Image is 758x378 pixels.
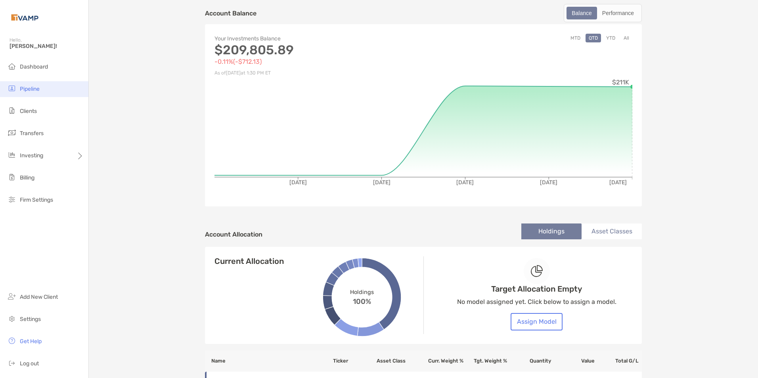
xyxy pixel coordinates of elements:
[10,43,84,50] span: [PERSON_NAME]!
[7,172,17,182] img: billing icon
[214,34,423,44] p: Your Investments Balance
[456,179,474,186] tspan: [DATE]
[491,284,582,294] h4: Target Allocation Empty
[521,223,582,239] li: Holdings
[551,350,595,372] th: Value
[7,195,17,204] img: firm-settings icon
[595,350,642,372] th: Total G/L
[20,108,37,115] span: Clients
[609,179,627,186] tspan: [DATE]
[20,130,44,137] span: Transfers
[20,86,40,92] span: Pipeline
[20,174,34,181] span: Billing
[586,34,601,42] button: QTD
[457,297,616,307] p: No model assigned yet. Click below to assign a model.
[603,34,618,42] button: YTD
[214,57,423,67] p: -0.11% ( -$712.13 )
[507,350,551,372] th: Quantity
[20,338,42,345] span: Get Help
[373,179,390,186] tspan: [DATE]
[205,231,262,238] h4: Account Allocation
[214,45,423,55] p: $209,805.89
[20,316,41,323] span: Settings
[10,3,40,32] img: Zoe Logo
[7,150,17,160] img: investing icon
[214,68,423,78] p: As of [DATE] at 1:30 PM ET
[214,256,284,266] h4: Current Allocation
[20,294,58,300] span: Add New Client
[464,350,507,372] th: Tgt. Weight %
[7,84,17,93] img: pipeline icon
[620,34,632,42] button: All
[612,78,629,86] tspan: $211K
[567,8,596,19] div: Balance
[333,350,376,372] th: Ticker
[20,63,48,70] span: Dashboard
[7,106,17,115] img: clients icon
[20,360,39,367] span: Log out
[511,313,563,330] button: Assign Model
[567,34,584,42] button: MTD
[7,314,17,323] img: settings icon
[350,288,373,295] span: Holdings
[582,223,642,239] li: Asset Classes
[205,8,256,18] p: Account Balance
[7,336,17,346] img: get-help icon
[205,350,333,372] th: Name
[420,350,463,372] th: Curr. Weight %
[540,179,557,186] tspan: [DATE]
[7,61,17,71] img: dashboard icon
[7,292,17,301] img: add_new_client icon
[7,128,17,137] img: transfers icon
[564,4,642,22] div: segmented control
[376,350,420,372] th: Asset Class
[353,295,371,305] span: 100%
[20,152,43,159] span: Investing
[7,358,17,368] img: logout icon
[20,197,53,203] span: Firm Settings
[289,179,307,186] tspan: [DATE]
[598,8,638,19] div: Performance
